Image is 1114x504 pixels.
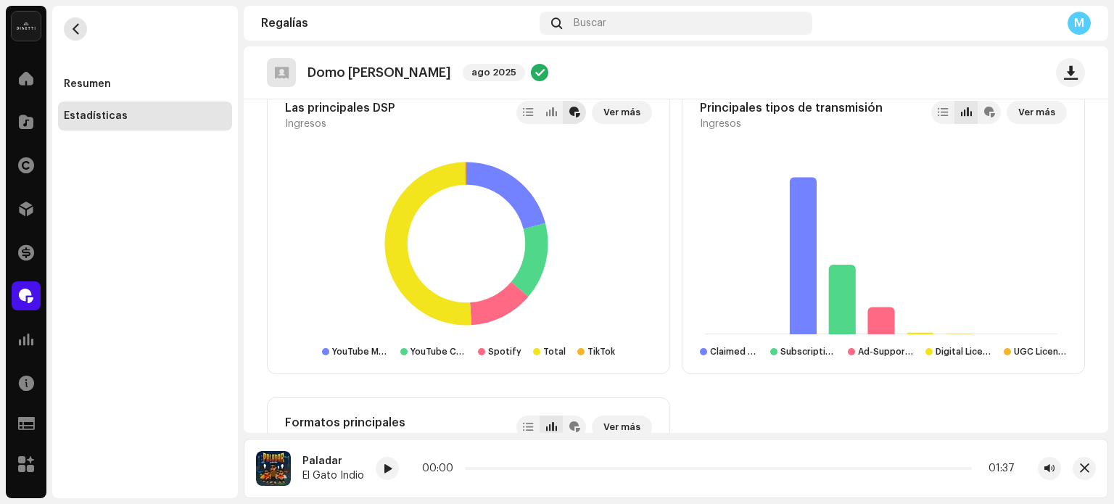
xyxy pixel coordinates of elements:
div: YouTube Content ID [410,346,466,358]
div: Regalías [261,17,534,29]
span: Ingresos [700,118,741,130]
div: Claimed UGC [710,346,759,358]
div: El Gato Indio [302,470,364,482]
div: Estadísticas [64,110,128,122]
div: Principales tipos de transmisión [700,101,883,115]
div: YouTube Music [332,346,388,358]
div: Formatos principales [285,416,405,430]
div: 00:00 [422,463,459,474]
button: Ver más [1007,101,1067,124]
span: Ver más [603,98,640,127]
div: Paladar [302,455,364,467]
div: Resumen [64,78,111,90]
div: Ad-Supported Streaming [858,346,914,358]
img: 02a7c2d3-3c89-4098-b12f-2ff2945c95ee [12,12,41,41]
button: Ver más [592,416,652,439]
span: ago 2025 [463,64,525,81]
div: Total [543,346,566,358]
re-m-nav-item: Resumen [58,70,232,99]
span: Ver más [603,413,640,442]
div: M [1068,12,1091,35]
div: TikTok [587,346,615,358]
div: UGC Licensing [1014,346,1067,358]
re-m-nav-item: Estadísticas [58,102,232,131]
span: Ingresos [285,118,326,130]
div: 01:37 [978,463,1015,474]
div: Subscription Streaming [780,346,836,358]
span: Buscar [574,17,606,29]
p: Domo [PERSON_NAME] [308,65,451,80]
div: Digital Licensing [936,346,991,358]
button: Ver más [592,101,652,124]
div: Las principales DSP [285,101,395,115]
div: Spotify [488,346,521,358]
span: Ver más [1018,98,1055,127]
img: 4c3312f1-a205-48bf-a2fa-a81d1f06b20f [256,451,291,486]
